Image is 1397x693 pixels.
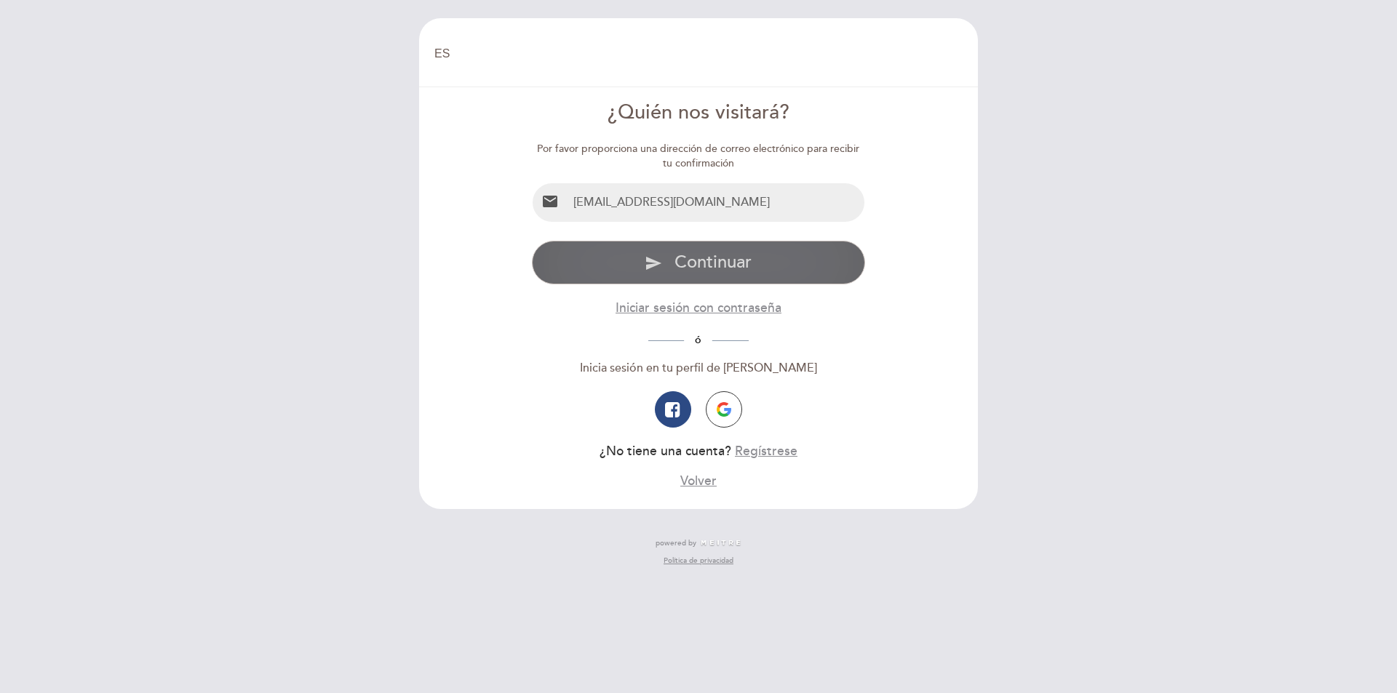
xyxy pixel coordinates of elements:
[656,538,741,548] a: powered by
[568,183,865,222] input: Email
[616,299,781,317] button: Iniciar sesión con contraseña
[717,402,731,417] img: icon-google.png
[645,255,662,272] i: send
[674,252,752,273] span: Continuar
[532,360,866,377] div: Inicia sesión en tu perfil de [PERSON_NAME]
[541,193,559,210] i: email
[600,444,731,459] span: ¿No tiene una cuenta?
[664,556,733,566] a: Política de privacidad
[684,334,712,346] span: ó
[532,99,866,127] div: ¿Quién nos visitará?
[532,241,866,284] button: send Continuar
[700,540,741,547] img: MEITRE
[735,442,797,460] button: Regístrese
[656,538,696,548] span: powered by
[680,472,717,490] button: Volver
[532,142,866,171] div: Por favor proporciona una dirección de correo electrónico para recibir tu confirmación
